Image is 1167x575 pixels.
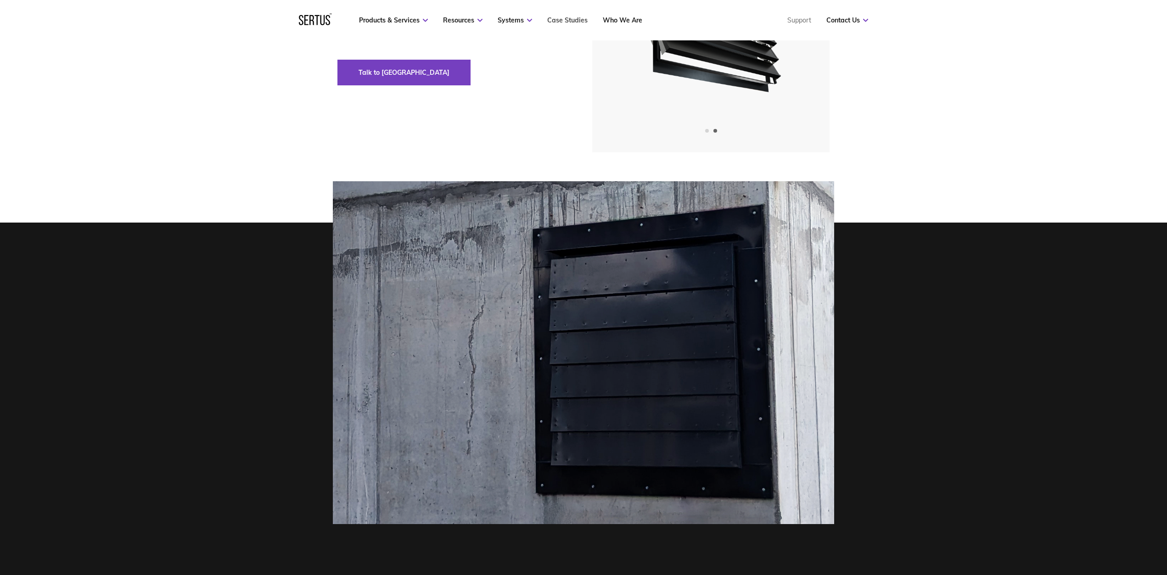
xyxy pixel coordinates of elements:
[547,16,588,24] a: Case Studies
[359,16,428,24] a: Products & Services
[826,16,868,24] a: Contact Us
[603,16,642,24] a: Who We Are
[787,16,811,24] a: Support
[705,129,709,133] span: Go to slide 1
[443,16,483,24] a: Resources
[337,60,471,85] button: Talk to [GEOGRAPHIC_DATA]
[498,16,532,24] a: Systems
